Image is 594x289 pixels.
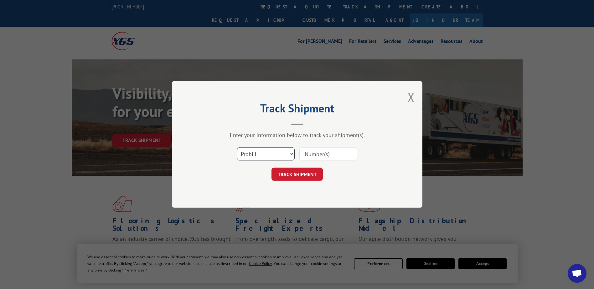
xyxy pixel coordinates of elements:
[568,264,586,283] div: Open chat
[299,148,357,161] input: Number(s)
[203,132,391,139] div: Enter your information below to track your shipment(s).
[408,89,415,105] button: Close modal
[271,168,323,181] button: TRACK SHIPMENT
[203,104,391,116] h2: Track Shipment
